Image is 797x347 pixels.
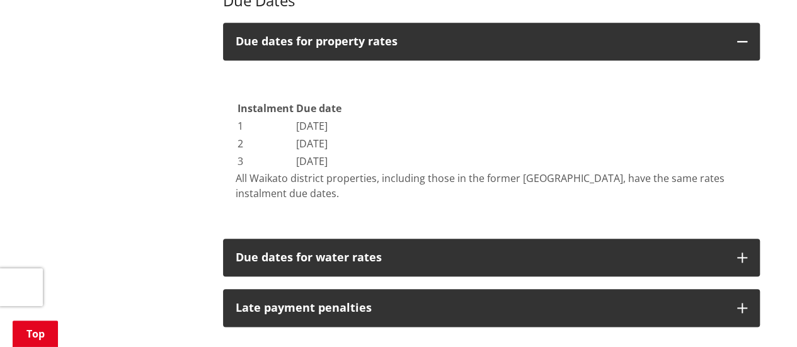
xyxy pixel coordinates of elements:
[295,153,342,169] td: [DATE]
[295,135,342,152] td: [DATE]
[236,35,725,48] h3: Due dates for property rates
[296,101,341,115] strong: Due date
[236,251,725,264] h3: Due dates for water rates
[295,118,342,134] td: [DATE]
[237,118,294,134] td: 1
[236,171,747,201] p: All Waikato district properties, including those in the former [GEOGRAPHIC_DATA], have the same r...
[223,239,760,276] button: Due dates for water rates
[13,321,58,347] a: Top
[236,302,725,314] h3: Late payment penalties
[223,23,760,60] button: Due dates for property rates
[739,294,784,339] iframe: Messenger Launcher
[223,289,760,327] button: Late payment penalties
[238,101,294,115] strong: Instalment
[237,135,294,152] td: 2
[237,153,294,169] td: 3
